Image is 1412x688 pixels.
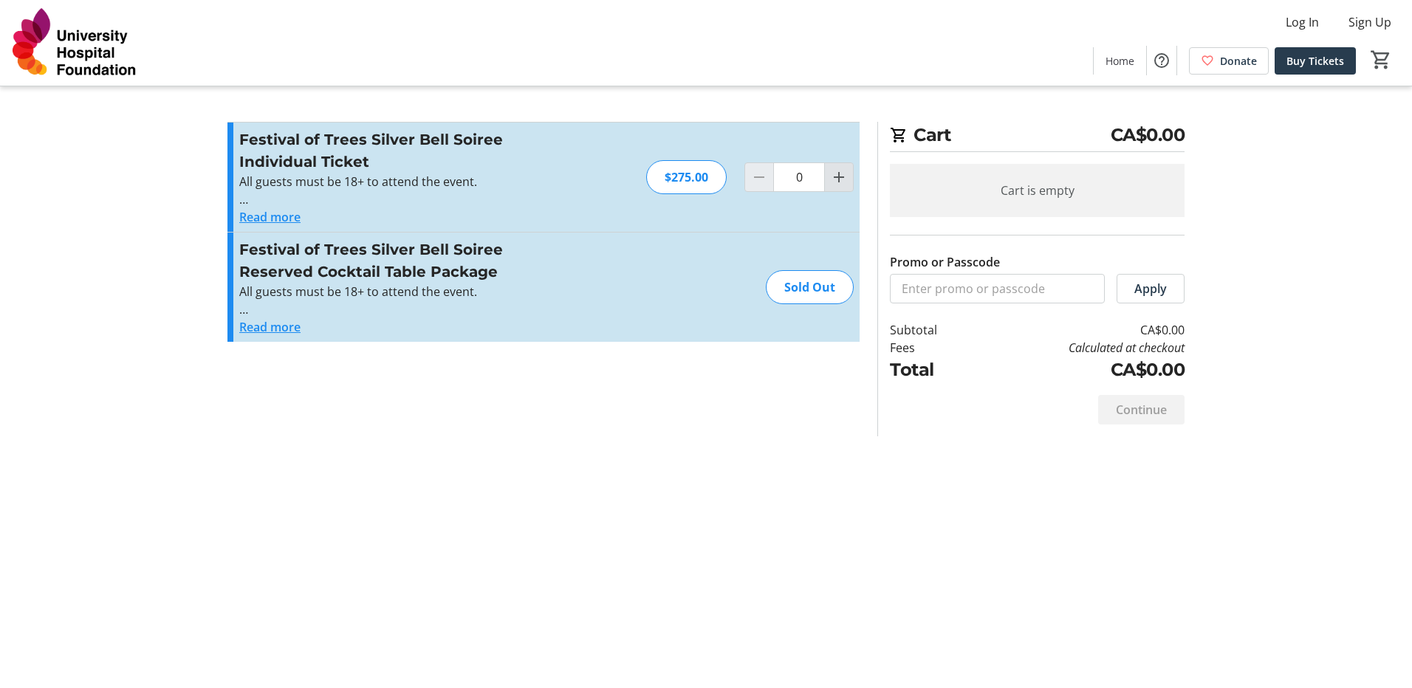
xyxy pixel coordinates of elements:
input: Enter promo or passcode [890,274,1105,303]
button: Cart [1368,47,1394,73]
div: Cart is empty [890,164,1185,217]
span: CA$0.00 [1111,122,1185,148]
button: Increment by one [825,163,853,191]
span: Buy Tickets [1286,53,1344,69]
p: All guests must be 18+ to attend the event. [239,173,562,190]
td: Fees [890,339,976,357]
h2: Cart [890,122,1185,152]
h3: Festival of Trees Silver Bell Soiree Individual Ticket [239,128,562,173]
button: Log In [1274,10,1331,34]
button: Help [1147,46,1176,75]
a: Buy Tickets [1275,47,1356,75]
p: All guests must be 18+ to attend the event. [239,283,562,300]
label: Promo or Passcode [890,253,1000,271]
span: Sign Up [1348,13,1391,31]
span: Home [1106,53,1134,69]
button: Read more [239,318,301,336]
img: University Hospital Foundation's Logo [9,6,140,80]
td: Subtotal [890,321,976,339]
button: Apply [1117,274,1185,303]
span: Log In [1286,13,1319,31]
div: Sold Out [766,270,854,304]
button: Read more [239,208,301,226]
td: Calculated at checkout [976,339,1185,357]
td: CA$0.00 [976,357,1185,383]
input: Festival of Trees Silver Bell Soiree Individual Ticket Quantity [773,162,825,192]
h3: Festival of Trees Silver Bell Soiree Reserved Cocktail Table Package [239,238,562,283]
td: CA$0.00 [976,321,1185,339]
button: Sign Up [1337,10,1403,34]
a: Donate [1189,47,1269,75]
div: $275.00 [646,160,727,194]
span: Apply [1134,280,1167,297]
a: Home [1094,47,1146,75]
td: Total [890,357,976,383]
span: Donate [1220,53,1257,69]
